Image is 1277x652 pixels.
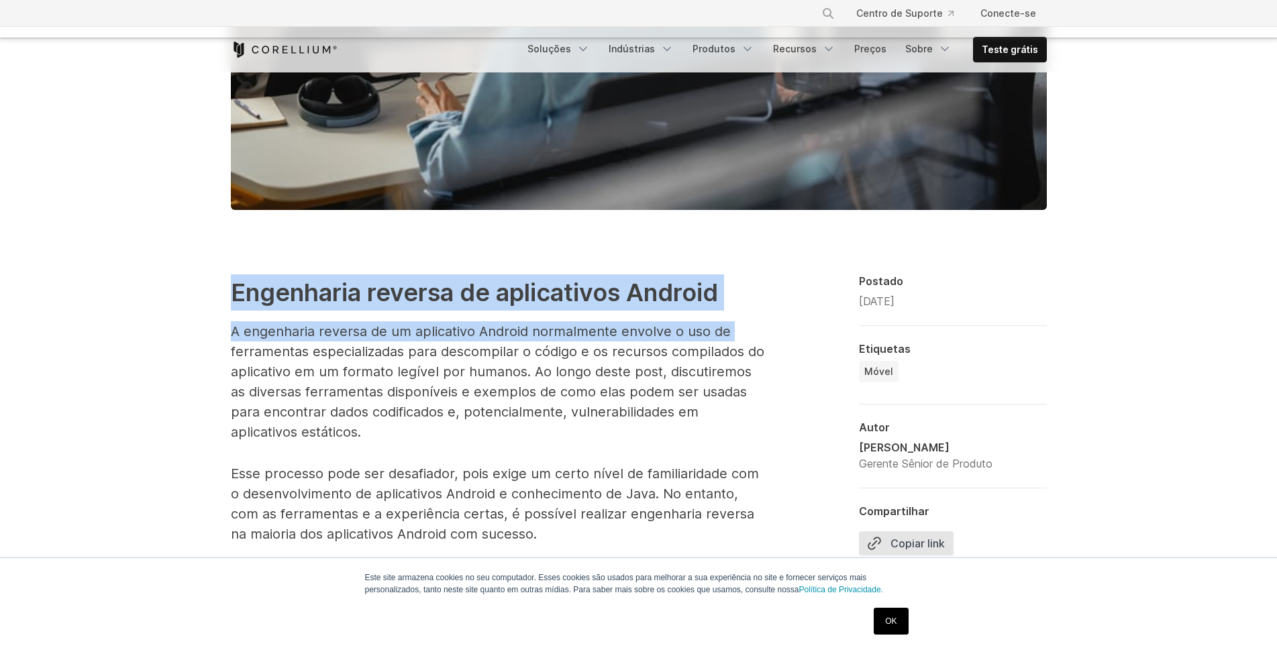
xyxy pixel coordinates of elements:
button: Copiar link [859,531,954,555]
font: Engenharia reversa de aplicativos Android [231,278,718,307]
font: Etiquetas [859,342,911,356]
font: Móvel [864,366,893,377]
font: Preços [854,43,886,54]
a: Móvel [859,361,899,382]
font: Indústrias [609,43,655,54]
font: Teste grátis [982,44,1038,55]
a: Página inicial do Corellium [231,42,338,58]
div: Menu de navegação [519,37,1047,62]
a: Política de Privacidade. [799,585,883,594]
font: Autor [859,421,890,434]
font: [PERSON_NAME] [859,441,950,454]
font: OK [885,616,897,626]
font: A engenharia reversa de um aplicativo Android normalmente envolve o uso de ferramentas especializ... [231,323,764,440]
font: Postado [859,274,903,288]
a: OK [874,608,908,635]
font: Produtos [693,43,735,54]
font: Gerente Sênior de Produto [859,457,992,470]
font: Recursos [773,43,817,54]
font: Esse processo pode ser desafiador, pois exige um certo nível de familiaridade com o desenvolvimen... [231,466,759,542]
font: Sobre [905,43,933,54]
font: [DATE] [859,294,895,308]
font: Compartilhar [859,504,929,518]
font: Soluções [527,43,571,54]
font: Este site armazena cookies no seu computador. Esses cookies são usados ​​para melhorar a sua expe... [365,573,867,594]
